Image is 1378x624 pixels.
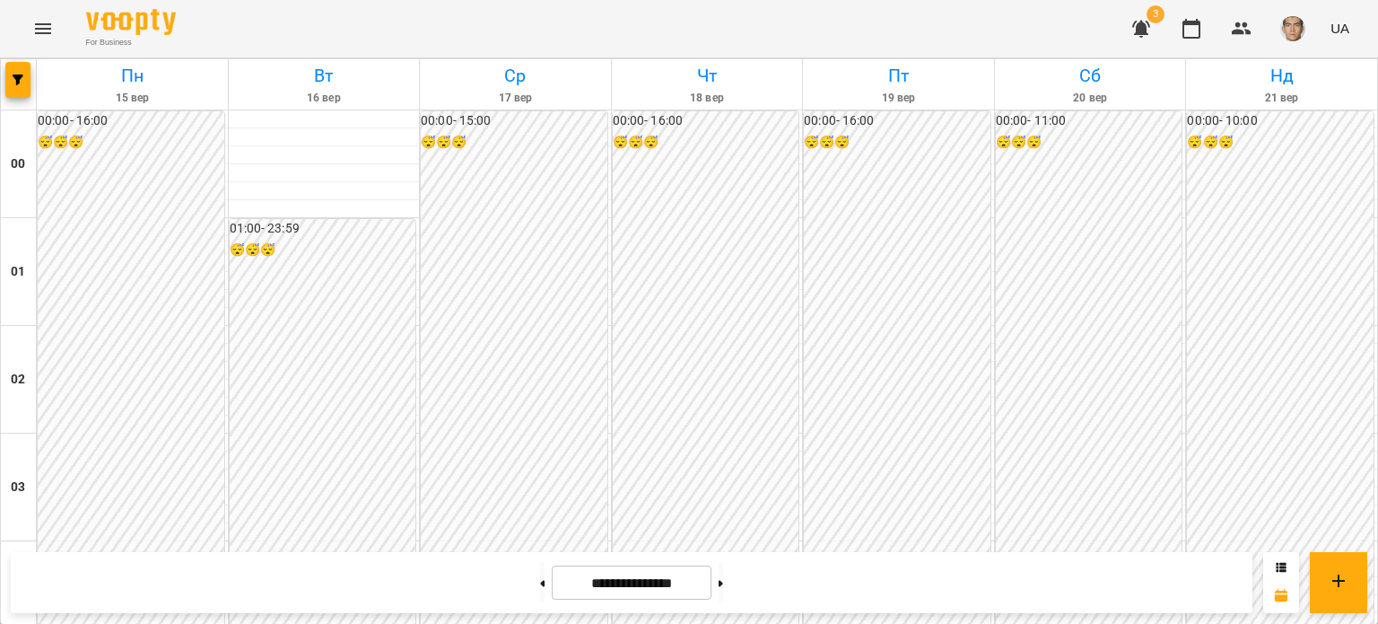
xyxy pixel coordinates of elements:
[11,478,25,497] h6: 03
[38,133,224,153] h6: 😴😴😴
[613,111,799,131] h6: 00:00 - 16:00
[1330,19,1349,38] span: UA
[86,9,176,35] img: Voopty Logo
[423,62,608,90] h6: Ср
[230,241,416,260] h6: 😴😴😴
[1147,5,1164,23] span: 3
[421,133,607,153] h6: 😴😴😴
[804,111,990,131] h6: 00:00 - 16:00
[11,154,25,174] h6: 00
[1187,133,1374,153] h6: 😴😴😴
[996,133,1182,153] h6: 😴😴😴
[22,7,65,50] button: Menu
[806,90,991,107] h6: 19 вер
[1187,111,1374,131] h6: 00:00 - 10:00
[806,62,991,90] h6: Пт
[998,90,1183,107] h6: 20 вер
[86,37,176,48] span: For Business
[39,62,225,90] h6: Пн
[423,90,608,107] h6: 17 вер
[996,111,1182,131] h6: 00:00 - 11:00
[231,62,417,90] h6: Вт
[1280,16,1305,41] img: 290265f4fa403245e7fea1740f973bad.jpg
[613,133,799,153] h6: 😴😴😴
[998,62,1183,90] h6: Сб
[615,90,800,107] h6: 18 вер
[804,133,990,153] h6: 😴😴😴
[1189,90,1374,107] h6: 21 вер
[1189,62,1374,90] h6: Нд
[615,62,800,90] h6: Чт
[11,262,25,282] h6: 01
[39,90,225,107] h6: 15 вер
[11,370,25,390] h6: 02
[230,219,416,239] h6: 01:00 - 23:59
[38,111,224,131] h6: 00:00 - 16:00
[421,111,607,131] h6: 00:00 - 15:00
[1323,12,1356,45] button: UA
[231,90,417,107] h6: 16 вер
